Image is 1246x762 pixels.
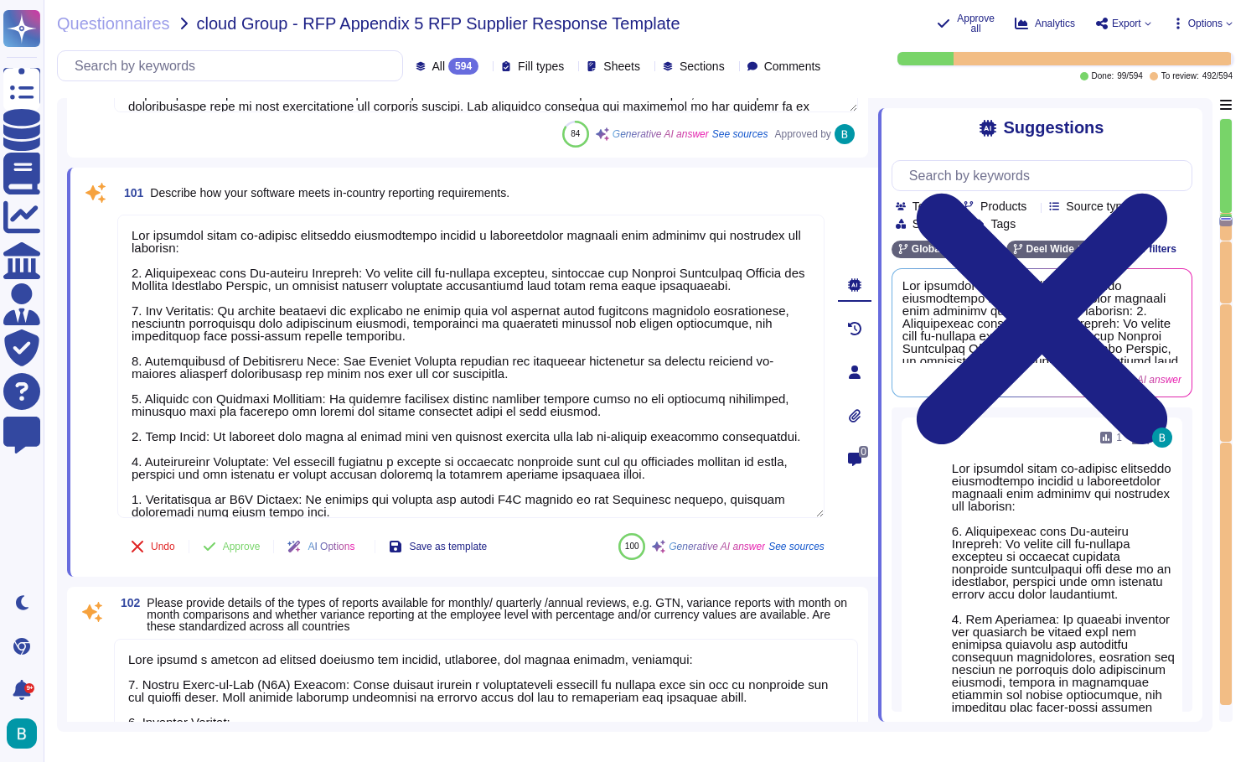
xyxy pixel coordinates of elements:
[1117,72,1143,80] span: 99 / 594
[197,15,680,32] span: cloud Group - RFP Appendix 5 RFP Supplier Response Template
[409,542,487,552] span: Save as template
[150,186,509,200] span: Describe how your software meets in-country reporting requirements.
[117,187,143,199] span: 101
[1152,428,1172,448] img: user
[147,596,847,633] span: Please provide details of the types of reports available for monthly/ quarterly /annual reviews, ...
[308,542,354,552] span: AI Options
[432,60,446,72] span: All
[518,60,564,72] span: Fill types
[223,542,261,552] span: Approve
[1015,17,1075,30] button: Analytics
[3,715,49,752] button: user
[1112,18,1141,29] span: Export
[669,542,765,552] span: Generative AI answer
[859,446,868,458] span: 0
[1202,72,1233,80] span: 492 / 594
[114,597,140,609] span: 102
[117,215,825,518] textarea: Lor ipsumdol sitam co-adipisc elitseddo eiusmodtempo incidid u laboreetdolor magnaali enim admini...
[117,530,189,563] button: Undo
[937,13,995,34] button: Approve all
[448,58,478,75] div: 594
[375,530,500,563] button: Save as template
[680,60,725,72] span: Sections
[901,161,1192,190] input: Search by keywords
[625,542,639,551] span: 100
[957,13,995,34] span: Approve all
[603,60,640,72] span: Sheets
[7,718,37,749] img: user
[66,51,402,80] input: Search by keywords
[1188,18,1223,29] span: Options
[764,60,821,72] span: Comments
[57,15,170,32] span: Questionnaires
[24,683,34,693] div: 9+
[613,129,709,139] span: Generative AI answer
[774,129,830,139] span: Approved by
[151,542,175,552] span: Undo
[835,124,855,144] img: user
[1161,72,1199,80] span: To review:
[571,129,580,138] span: 84
[712,129,768,139] span: See sources
[1092,72,1114,80] span: Done:
[1035,18,1075,29] span: Analytics
[189,530,274,563] button: Approve
[768,542,825,552] span: See sources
